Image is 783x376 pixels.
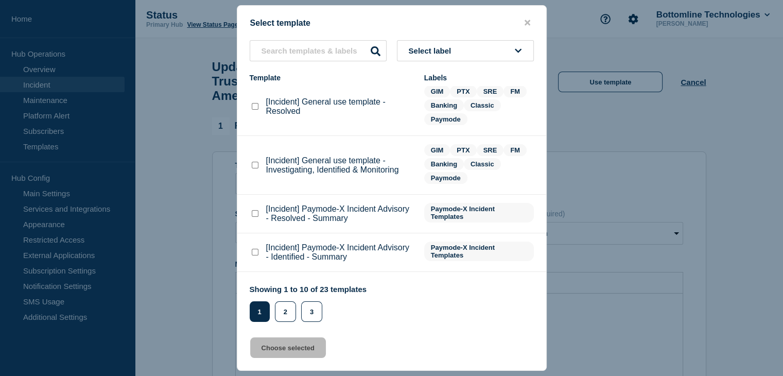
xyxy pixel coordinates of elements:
[266,156,414,175] p: [Incident] General use template - Investigating, Identified & Monitoring
[275,301,296,322] button: 2
[450,144,476,156] span: PTX
[250,285,367,294] p: Showing 1 to 10 of 23 templates
[266,204,414,223] p: [Incident] Paymode-X Incident Advisory - Resolved - Summary
[250,40,387,61] input: Search templates & labels
[237,18,546,28] div: Select template
[464,99,501,111] span: Classic
[409,46,456,55] span: Select label
[266,243,414,262] p: [Incident] Paymode-X Incident Advisory - Identified - Summary
[477,144,504,156] span: SRE
[424,242,534,261] span: Paymode-X Incident Templates
[397,40,534,61] button: Select label
[424,74,534,82] div: Labels
[250,301,270,322] button: 1
[252,249,258,255] input: [Incident] Paymode-X Incident Advisory - Identified - Summary checkbox
[424,99,464,111] span: Banking
[250,74,414,82] div: Template
[301,301,322,322] button: 3
[424,203,534,223] span: Paymode-X Incident Templates
[424,158,464,170] span: Banking
[464,158,501,170] span: Classic
[424,86,450,97] span: GIM
[266,97,414,116] p: [Incident] General use template - Resolved
[503,144,527,156] span: FM
[424,113,467,125] span: Paymode
[424,172,467,184] span: Paymode
[252,162,258,168] input: [Incident] General use template - Investigating, Identified & Monitoring checkbox
[450,86,476,97] span: PTX
[521,18,533,28] button: close button
[250,337,326,358] button: Choose selected
[503,86,527,97] span: FM
[424,144,450,156] span: GIM
[252,210,258,217] input: [Incident] Paymode-X Incident Advisory - Resolved - Summary checkbox
[252,103,258,110] input: [Incident] General use template - Resolved checkbox
[477,86,504,97] span: SRE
